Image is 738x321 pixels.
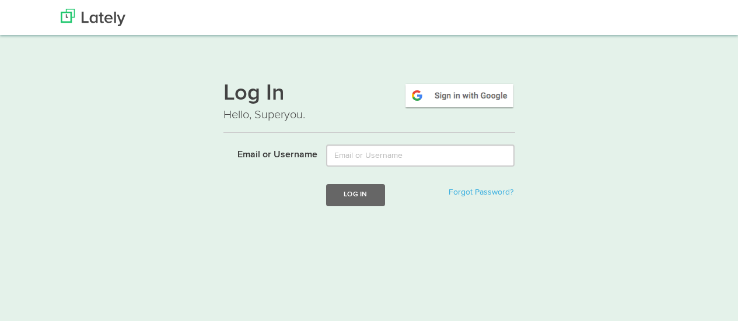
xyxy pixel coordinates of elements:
[223,107,515,124] p: Hello, Superyou.
[326,144,515,167] input: Email or Username
[61,9,125,26] img: Lately
[223,82,515,107] h1: Log In
[449,188,513,196] a: Forgot Password?
[326,184,384,206] button: Log In
[215,144,318,162] label: Email or Username
[404,82,515,109] img: google-signin.png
